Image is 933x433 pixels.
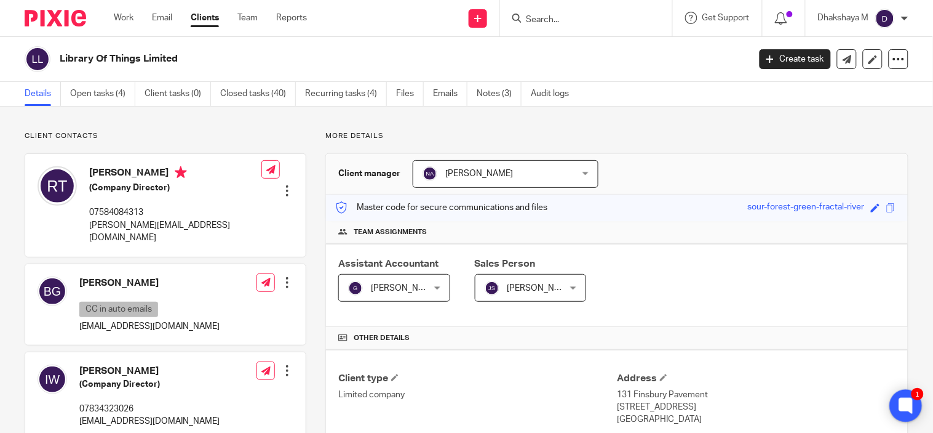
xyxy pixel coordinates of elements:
h4: [PERSON_NAME] [79,277,220,289]
h5: (Company Director) [79,378,220,391]
p: Limited company [338,389,617,401]
img: Pixie [25,10,86,26]
img: svg%3E [485,281,499,296]
a: Notes (3) [477,82,522,106]
span: Other details [354,333,410,343]
i: Primary [175,166,187,179]
img: svg%3E [423,166,437,181]
img: svg%3E [25,46,50,72]
a: Create task [760,49,831,69]
h4: [PERSON_NAME] [89,166,261,182]
h4: [PERSON_NAME] [79,365,220,378]
p: [EMAIL_ADDRESS][DOMAIN_NAME] [79,320,220,333]
h5: (Company Director) [89,182,261,194]
p: Client contacts [25,131,306,141]
p: CC in auto emails [79,302,158,317]
a: Emails [433,82,467,106]
p: [GEOGRAPHIC_DATA] [617,413,895,426]
input: Search [525,15,635,26]
span: Sales Person [475,259,536,269]
a: Open tasks (4) [70,82,135,106]
a: Reports [276,12,307,24]
p: [EMAIL_ADDRESS][DOMAIN_NAME] [79,415,220,427]
h3: Client manager [338,168,400,180]
p: 07834323026 [79,403,220,415]
h2: Library Of Things Limited [60,52,605,65]
a: Recurring tasks (4) [305,82,387,106]
a: Audit logs [531,82,578,106]
h4: Address [617,372,895,385]
div: sour-forest-green-fractal-river [748,201,865,215]
a: Team [237,12,258,24]
div: 1 [911,388,924,400]
p: Master code for secure communications and files [335,201,547,214]
img: svg%3E [38,277,67,306]
a: Details [25,82,61,106]
span: [PERSON_NAME] [371,284,439,293]
a: Client tasks (0) [145,82,211,106]
span: Assistant Accountant [338,259,439,269]
p: [PERSON_NAME][EMAIL_ADDRESS][DOMAIN_NAME] [89,219,261,245]
p: Dhakshaya M [818,12,869,24]
a: Clients [191,12,219,24]
span: [PERSON_NAME] [507,284,575,293]
p: [STREET_ADDRESS] [617,401,895,413]
span: Get Support [702,14,750,22]
p: 07584084313 [89,206,261,219]
a: Files [396,82,424,106]
p: 131 Finsbury Pavement [617,389,895,401]
img: svg%3E [38,166,77,206]
a: Email [152,12,172,24]
h4: Client type [338,372,617,385]
a: Work [114,12,133,24]
a: Closed tasks (40) [220,82,296,106]
img: svg%3E [875,9,895,28]
img: svg%3E [348,281,363,296]
img: svg%3E [38,365,67,394]
span: [PERSON_NAME] [445,169,513,178]
span: Team assignments [354,227,427,237]
p: More details [325,131,908,141]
